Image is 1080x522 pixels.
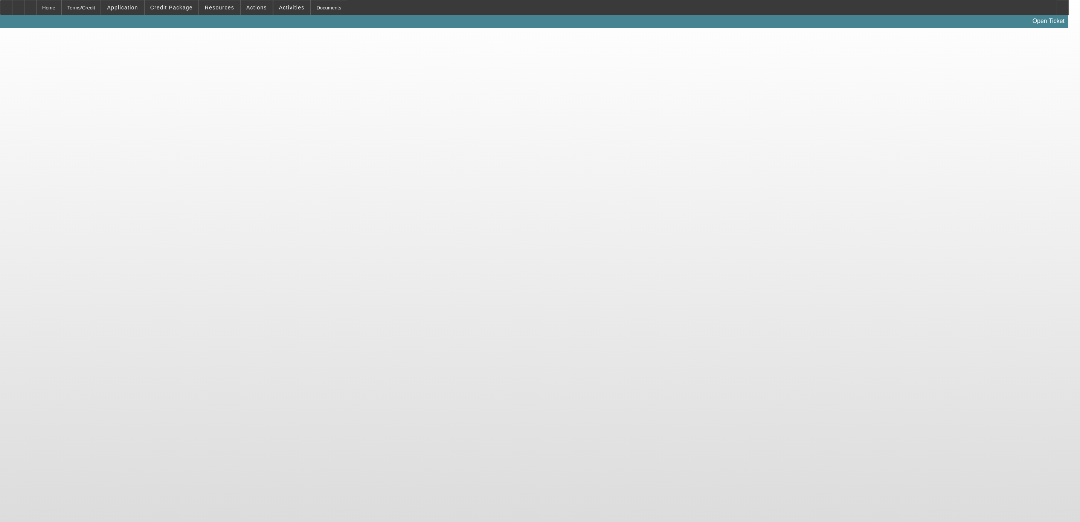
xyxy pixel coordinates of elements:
button: Actions [241,0,273,15]
button: Activities [273,0,310,15]
a: Open Ticket [1030,15,1068,27]
button: Application [101,0,143,15]
span: Credit Package [150,5,193,11]
button: Resources [199,0,240,15]
span: Actions [246,5,267,11]
span: Activities [279,5,305,11]
span: Resources [205,5,234,11]
button: Credit Package [145,0,198,15]
span: Application [107,5,138,11]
